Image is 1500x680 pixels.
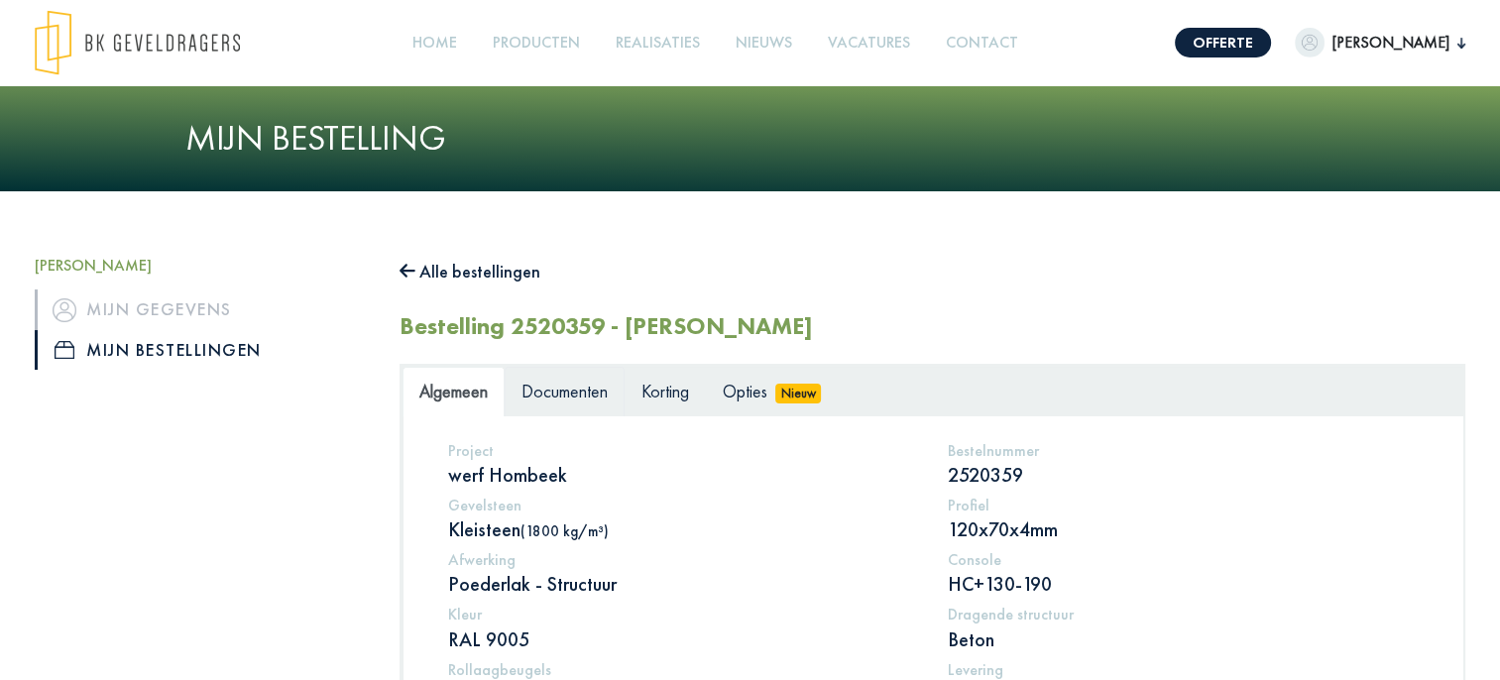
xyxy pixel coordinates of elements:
[723,380,767,402] span: Opties
[485,21,588,65] a: Producten
[448,550,918,569] h5: Afwerking
[820,21,918,65] a: Vacatures
[400,312,813,341] h2: Bestelling 2520359 - [PERSON_NAME]
[948,571,1418,597] p: HC+130-190
[948,496,1418,514] h5: Profiel
[520,521,609,540] span: (1800 kg/m³)
[1175,28,1271,57] a: Offerte
[448,496,918,514] h5: Gevelsteen
[728,21,800,65] a: Nieuws
[448,660,918,679] h5: Rollaagbeugels
[185,117,1316,160] h1: Mijn bestelling
[35,330,370,370] a: iconMijn bestellingen
[419,380,488,402] span: Algemeen
[1295,28,1465,57] button: [PERSON_NAME]
[948,660,1418,679] h5: Levering
[403,367,1462,415] ul: Tabs
[948,516,1418,542] p: 120x70x4mm
[448,516,918,542] p: Kleisteen
[948,626,1418,652] p: Beton
[1295,28,1325,57] img: dummypic.png
[775,384,821,403] span: Nieuw
[948,462,1418,488] p: 2520359
[53,298,76,322] img: icon
[404,21,465,65] a: Home
[448,605,918,623] h5: Kleur
[521,380,608,402] span: Documenten
[448,571,918,597] p: Poederlak - Structuur
[938,21,1026,65] a: Contact
[948,550,1418,569] h5: Console
[1325,31,1457,55] span: [PERSON_NAME]
[448,441,918,460] h5: Project
[448,626,918,652] p: RAL 9005
[448,462,918,488] p: werf Hombeek
[35,256,370,275] h5: [PERSON_NAME]
[641,380,689,402] span: Korting
[948,605,1418,623] h5: Dragende structuur
[55,341,74,359] img: icon
[35,10,240,75] img: logo
[948,441,1418,460] h5: Bestelnummer
[608,21,708,65] a: Realisaties
[400,256,540,287] button: Alle bestellingen
[35,289,370,329] a: iconMijn gegevens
